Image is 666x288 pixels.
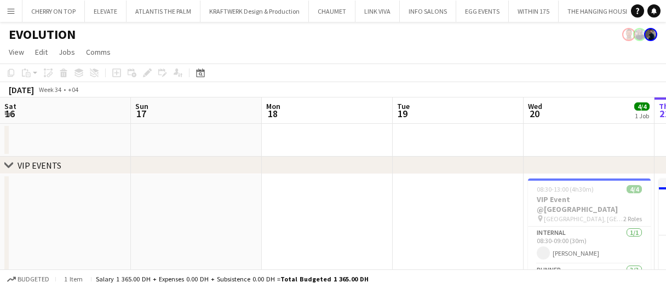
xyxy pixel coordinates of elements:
[509,1,559,22] button: WITHIN 175
[35,47,48,57] span: Edit
[544,215,623,223] span: [GEOGRAPHIC_DATA], [GEOGRAPHIC_DATA]
[9,26,76,43] h1: EVOLUTION
[9,47,24,57] span: View
[96,275,369,283] div: Salary 1 365.00 DH + Expenses 0.00 DH + Subsistence 0.00 DH =
[200,1,309,22] button: KRAFTWERK Design & Production
[31,45,52,59] a: Edit
[397,101,410,111] span: Tue
[309,1,355,22] button: CHAUMET
[18,160,61,171] div: VIP EVENTS
[60,275,87,283] span: 1 item
[68,85,78,94] div: +04
[82,45,115,59] a: Comms
[36,85,64,94] span: Week 34
[280,275,369,283] span: Total Budgeted 1 365.00 DH
[18,275,49,283] span: Budgeted
[395,107,410,120] span: 19
[456,1,509,22] button: EGG EVENTS
[5,273,51,285] button: Budgeted
[622,28,635,41] app-user-avatar: David O Connor
[633,28,646,41] app-user-avatar: Anastasiia Iemelianova
[22,1,85,22] button: CHERRY ON TOP
[135,101,148,111] span: Sun
[85,1,127,22] button: ELEVATE
[4,101,16,111] span: Sat
[3,107,16,120] span: 16
[644,28,657,41] app-user-avatar: Mohamed Arafa
[59,47,75,57] span: Jobs
[266,101,280,111] span: Mon
[400,1,456,22] button: INFO SALONS
[528,101,542,111] span: Wed
[127,1,200,22] button: ATLANTIS THE PALM
[528,194,651,214] h3: VIP Event @[GEOGRAPHIC_DATA]
[559,1,638,22] button: THE HANGING HOUSE
[9,84,34,95] div: [DATE]
[528,227,651,264] app-card-role: Internal1/108:30-09:00 (30m)[PERSON_NAME]
[627,185,642,193] span: 4/4
[54,45,79,59] a: Jobs
[134,107,148,120] span: 17
[537,185,594,193] span: 08:30-13:00 (4h30m)
[4,45,28,59] a: View
[526,107,542,120] span: 20
[86,47,111,57] span: Comms
[635,112,649,120] div: 1 Job
[265,107,280,120] span: 18
[634,102,650,111] span: 4/4
[355,1,400,22] button: LINK VIVA
[623,215,642,223] span: 2 Roles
